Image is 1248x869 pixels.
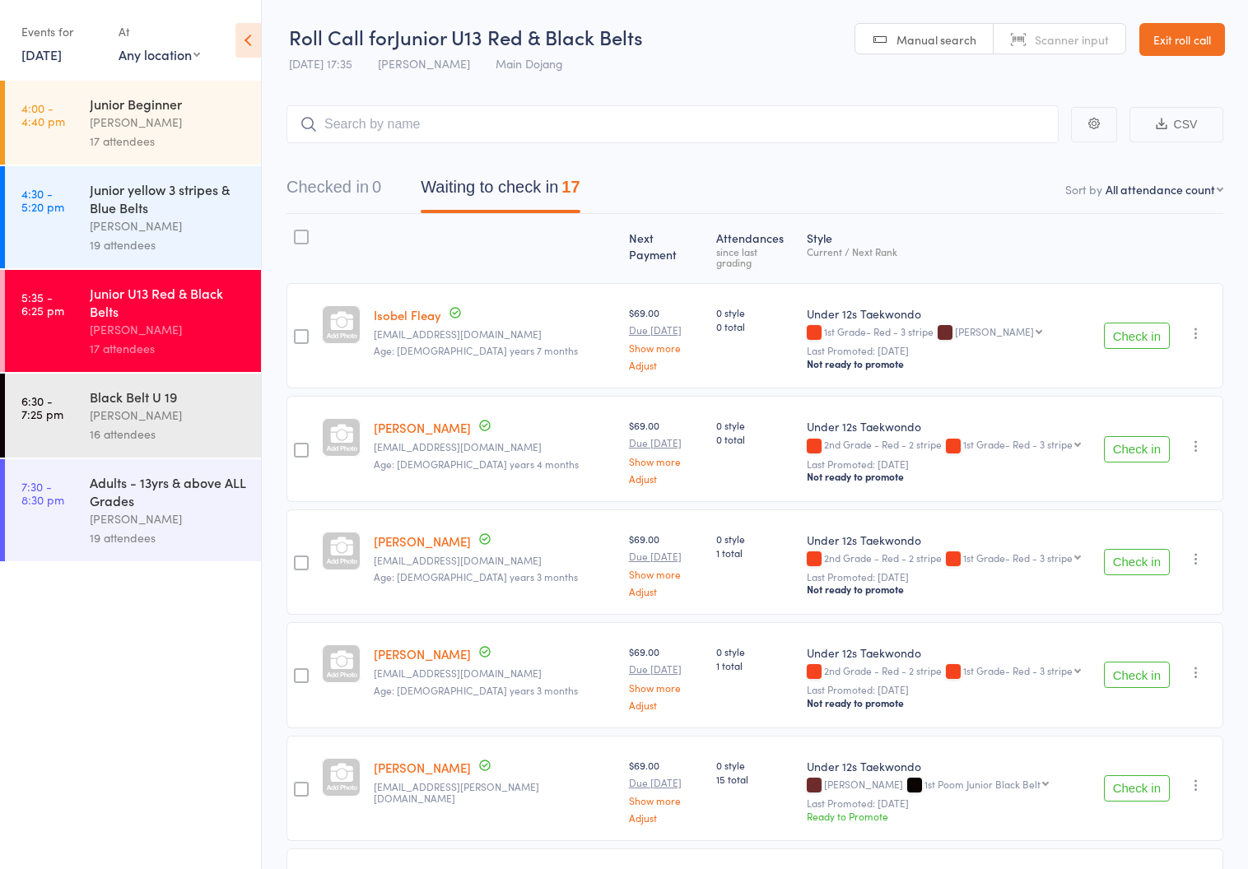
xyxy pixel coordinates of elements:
[807,665,1091,679] div: 2nd Grade - Red - 2 stripe
[807,758,1091,774] div: Under 12s Taekwondo
[629,795,703,806] a: Show more
[716,758,794,772] span: 0 style
[807,571,1091,583] small: Last Promoted: [DATE]
[622,221,710,276] div: Next Payment
[807,809,1091,823] div: Ready to Promote
[374,667,616,679] small: sburnett507@gmail.com
[629,532,703,597] div: $69.00
[289,55,352,72] span: [DATE] 17:35
[374,683,578,697] span: Age: [DEMOGRAPHIC_DATA] years 3 months
[1104,775,1170,802] button: Check in
[807,458,1091,470] small: Last Promoted: [DATE]
[629,682,703,693] a: Show more
[90,339,247,358] div: 17 attendees
[807,696,1091,709] div: Not ready to promote
[1104,662,1170,688] button: Check in
[1129,107,1223,142] button: CSV
[629,305,703,370] div: $69.00
[924,778,1041,789] div: 1st Poom Junior Black Belt
[716,658,794,672] span: 1 total
[629,663,703,675] small: Due [DATE]
[286,105,1059,143] input: Search by name
[807,797,1091,809] small: Last Promoted: [DATE]
[629,758,703,823] div: $69.00
[629,812,703,823] a: Adjust
[1104,549,1170,575] button: Check in
[90,406,247,425] div: [PERSON_NAME]
[5,270,261,372] a: 5:35 -6:25 pmJunior U13 Red & Black Belts[PERSON_NAME]17 attendees
[374,343,578,357] span: Age: [DEMOGRAPHIC_DATA] years 7 months
[629,473,703,484] a: Adjust
[1139,23,1225,56] a: Exit roll call
[90,95,247,113] div: Junior Beginner
[5,459,261,561] a: 7:30 -8:30 pmAdults - 13yrs & above ALL Grades[PERSON_NAME]19 attendees
[5,166,261,268] a: 4:30 -5:20 pmJunior yellow 3 stripes & Blue Belts[PERSON_NAME]19 attendees
[629,418,703,483] div: $69.00
[807,532,1091,548] div: Under 12s Taekwondo
[800,221,1097,276] div: Style
[807,552,1091,566] div: 2nd Grade - Red - 2 stripe
[807,778,1091,792] div: [PERSON_NAME]
[716,546,794,560] span: 1 total
[1104,436,1170,462] button: Check in
[629,699,703,710] a: Adjust
[629,360,703,370] a: Adjust
[372,178,381,196] div: 0
[21,101,65,128] time: 4:00 - 4:40 pm
[716,305,794,319] span: 0 style
[21,187,64,213] time: 4:30 - 5:20 pm
[374,328,616,340] small: mcfleay@icloud.com
[21,290,64,317] time: 5:35 - 6:25 pm
[807,684,1091,695] small: Last Promoted: [DATE]
[1035,31,1109,48] span: Scanner input
[90,132,247,151] div: 17 attendees
[807,470,1091,483] div: Not ready to promote
[21,18,102,45] div: Events for
[289,23,394,50] span: Roll Call for
[716,532,794,546] span: 0 style
[716,319,794,333] span: 0 total
[629,342,703,353] a: Show more
[963,552,1073,563] div: 1st Grade- Red - 3 stripe
[5,374,261,458] a: 6:30 -7:25 pmBlack Belt U 19[PERSON_NAME]16 attendees
[807,326,1091,340] div: 1st Grade- Red - 3 stripe
[286,170,381,213] button: Checked in0
[374,555,616,566] small: sburnett507@gmail.com
[378,55,470,72] span: [PERSON_NAME]
[807,305,1091,322] div: Under 12s Taekwondo
[119,18,200,45] div: At
[716,772,794,786] span: 15 total
[5,81,261,165] a: 4:00 -4:40 pmJunior Beginner[PERSON_NAME]17 attendees
[716,432,794,446] span: 0 total
[629,551,703,562] small: Due [DATE]
[1106,181,1215,197] div: All attendance count
[374,532,471,550] a: [PERSON_NAME]
[807,345,1091,356] small: Last Promoted: [DATE]
[896,31,976,48] span: Manual search
[421,170,580,213] button: Waiting to check in17
[629,456,703,467] a: Show more
[716,644,794,658] span: 0 style
[374,569,578,583] span: Age: [DEMOGRAPHIC_DATA] years 3 months
[90,113,247,132] div: [PERSON_NAME]
[496,55,563,72] span: Main Dojang
[90,528,247,547] div: 19 attendees
[90,473,247,509] div: Adults - 13yrs & above ALL Grades
[807,357,1091,370] div: Not ready to promote
[374,441,616,453] small: teagan.johnson96@gmail.com
[21,480,64,506] time: 7:30 - 8:30 pm
[90,180,247,216] div: Junior yellow 3 stripes & Blue Belts
[963,439,1073,449] div: 1st Grade- Red - 3 stripe
[90,216,247,235] div: [PERSON_NAME]
[629,437,703,448] small: Due [DATE]
[90,425,247,444] div: 16 attendees
[90,235,247,254] div: 19 attendees
[374,645,471,662] a: [PERSON_NAME]
[394,23,643,50] span: Junior U13 Red & Black Belts
[807,439,1091,453] div: 2nd Grade - Red - 2 stripe
[807,583,1091,596] div: Not ready to promote
[807,644,1091,661] div: Under 12s Taekwondo
[374,306,441,323] a: Isobel Fleay
[1065,181,1102,197] label: Sort by
[90,284,247,320] div: Junior U13 Red & Black Belts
